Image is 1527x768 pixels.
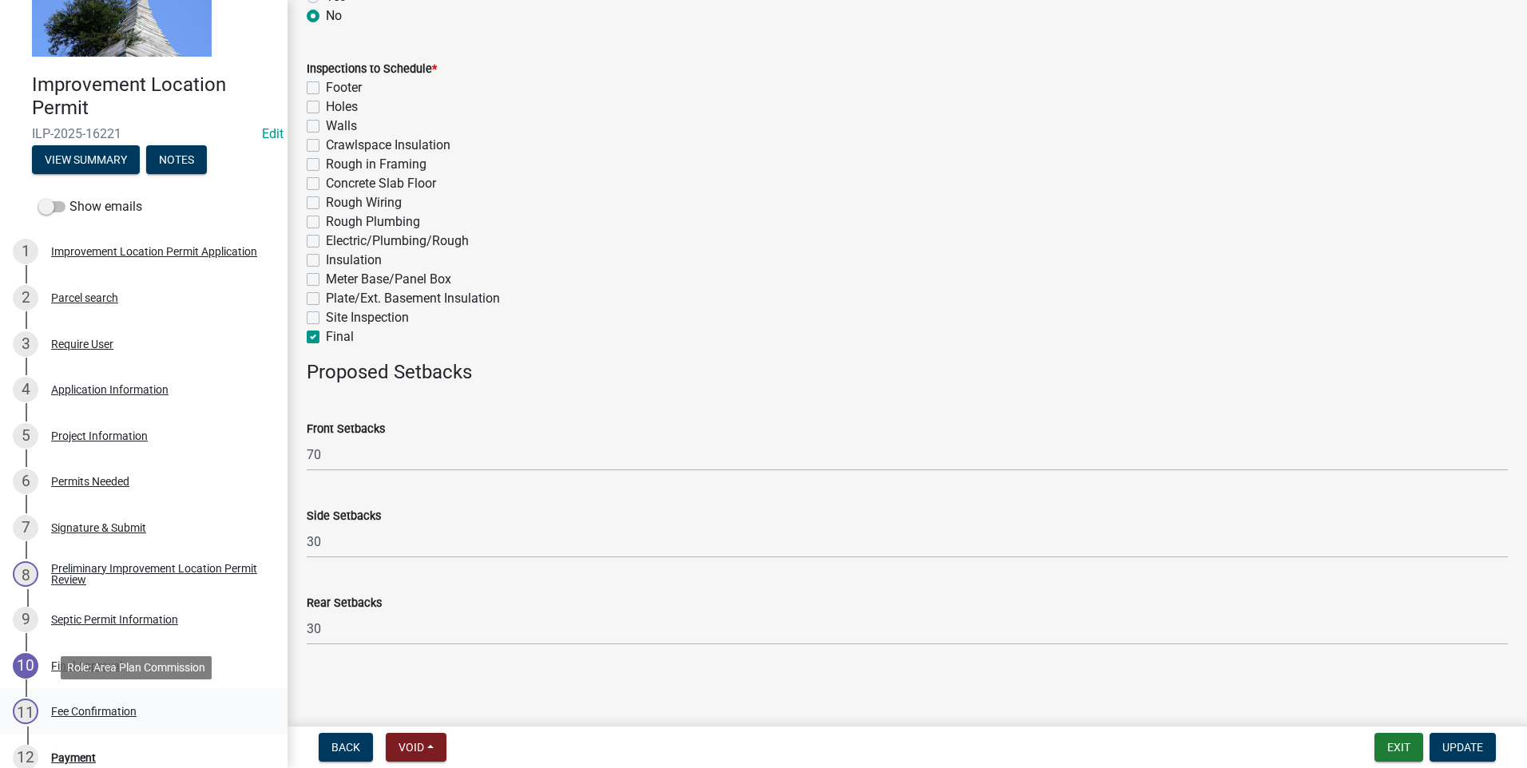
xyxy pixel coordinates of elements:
[386,733,446,762] button: Void
[13,607,38,632] div: 9
[38,197,142,216] label: Show emails
[13,469,38,494] div: 6
[51,476,129,487] div: Permits Needed
[51,246,257,257] div: Improvement Location Permit Application
[61,656,212,679] div: Role: Area Plan Commission
[32,154,140,167] wm-modal-confirm: Summary
[326,136,450,155] label: Crawlspace Insulation
[13,515,38,540] div: 7
[32,73,275,120] h4: Improvement Location Permit
[146,154,207,167] wm-modal-confirm: Notes
[51,614,178,625] div: Septic Permit Information
[307,64,437,75] label: Inspections to Schedule
[1430,733,1496,762] button: Update
[326,308,409,327] label: Site Inspection
[32,126,256,141] span: ILP-2025-16221
[326,251,382,270] label: Insulation
[326,289,500,308] label: Plate/Ext. Basement Insulation
[326,232,469,251] label: Electric/Plumbing/Rough
[1374,733,1423,762] button: Exit
[326,212,420,232] label: Rough Plumbing
[32,145,140,174] button: View Summary
[51,522,146,533] div: Signature & Submit
[13,239,38,264] div: 1
[13,653,38,679] div: 10
[13,699,38,724] div: 11
[13,285,38,311] div: 2
[51,660,122,671] div: Final Approval
[307,361,1508,384] h4: Proposed Setbacks
[13,423,38,449] div: 5
[51,706,137,717] div: Fee Confirmation
[326,174,436,193] label: Concrete Slab Floor
[307,511,381,522] label: Side Setbacks
[326,97,358,117] label: Holes
[51,384,169,395] div: Application Information
[307,598,382,609] label: Rear Setbacks
[51,430,148,441] div: Project Information
[262,126,284,141] wm-modal-confirm: Edit Application Number
[146,145,207,174] button: Notes
[51,292,118,303] div: Parcel search
[326,193,402,212] label: Rough Wiring
[319,733,373,762] button: Back
[326,155,426,174] label: Rough in Framing
[399,741,424,754] span: Void
[13,561,38,587] div: 8
[326,270,451,289] label: Meter Base/Panel Box
[51,563,262,585] div: Preliminary Improvement Location Permit Review
[13,377,38,402] div: 4
[13,331,38,357] div: 3
[262,126,284,141] a: Edit
[331,741,360,754] span: Back
[1442,741,1483,754] span: Update
[307,424,385,435] label: Front Setbacks
[326,78,362,97] label: Footer
[326,6,342,26] label: No
[326,327,354,346] label: Final
[51,752,96,763] div: Payment
[326,117,357,136] label: Walls
[51,338,113,350] div: Require User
